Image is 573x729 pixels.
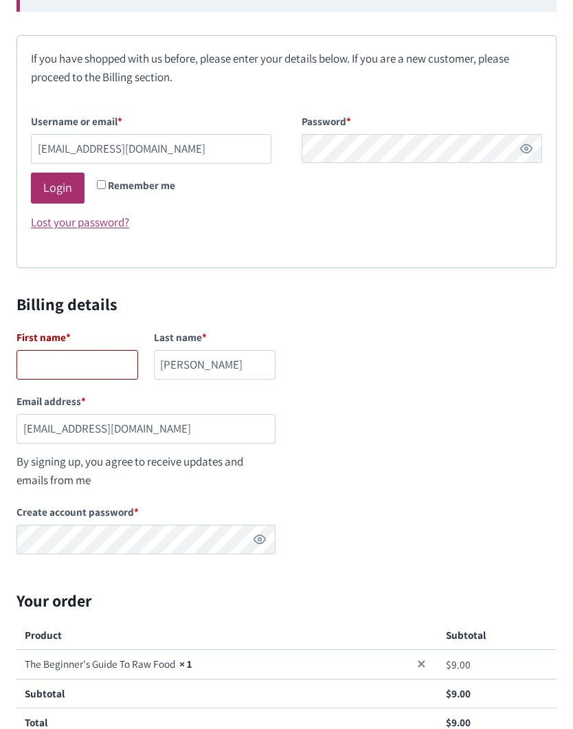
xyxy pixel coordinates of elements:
span: The Beginner's Guide To Raw Food [25,657,175,671]
label: Username or email [31,109,271,134]
h3: Your order [16,588,557,613]
span: Remember me [108,178,175,192]
span: $ [446,715,451,729]
label: Create account password [16,499,276,525]
label: Last name [154,325,276,350]
span: $ [446,657,451,671]
label: Password [302,109,542,134]
th: Product [16,621,438,649]
button: Login [31,173,85,204]
bdi: 9.00 [446,686,471,700]
label: First name [16,325,138,350]
th: Subtotal [16,679,438,708]
bdi: 9.00 [446,715,471,729]
p: If you have shopped with us before, please enter your details below. If you are a new customer, p... [31,50,542,87]
strong: × 1 [179,657,192,671]
a: Lost your password? [31,215,129,230]
button: Show password [519,141,534,156]
input: Remember me [97,180,106,189]
p: By signing up, you agree to receive updates and emails from me [16,453,276,490]
th: Subtotal [438,621,557,649]
a: Remove this item [413,656,429,673]
span: $ [446,686,451,700]
h3: Billing details [16,292,276,316]
button: Show password [252,532,267,547]
label: Email address [16,389,276,414]
bdi: 9.00 [446,657,471,671]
